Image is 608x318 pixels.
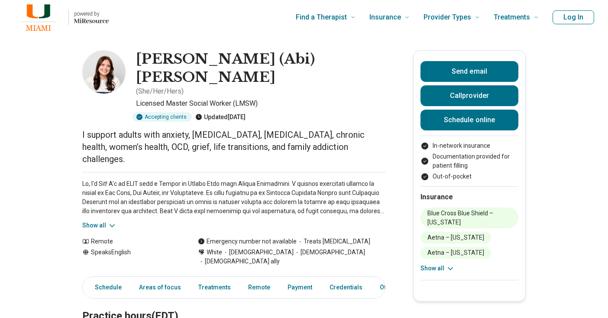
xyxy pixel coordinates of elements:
[222,248,294,257] span: [DEMOGRAPHIC_DATA]
[195,112,246,122] div: Updated [DATE]
[420,85,518,106] button: Callprovider
[424,11,471,23] span: Provider Types
[420,141,518,150] li: In-network insurance
[420,110,518,130] a: Schedule online
[82,248,181,266] div: Speaks English
[282,279,317,296] a: Payment
[494,11,530,23] span: Treatments
[82,237,181,246] div: Remote
[375,279,406,296] a: Other
[553,10,594,24] button: Log In
[74,10,109,17] p: powered by
[82,50,126,94] img: Abigail Cardello, Licensed Master Social Worker (LMSW)
[369,11,401,23] span: Insurance
[198,237,297,246] div: Emergency number not available
[420,152,518,170] li: Documentation provided for patient filling
[82,129,385,165] p: I support adults with anxiety, [MEDICAL_DATA], [MEDICAL_DATA], chronic health, women’s health, OC...
[82,221,116,230] button: Show all
[84,279,127,296] a: Schedule
[297,237,370,246] span: Treats [MEDICAL_DATA]
[420,141,518,181] ul: Payment options
[193,279,236,296] a: Treatments
[136,98,385,109] p: Licensed Master Social Worker (LMSW)
[420,247,491,259] li: Aetna – [US_STATE]
[294,248,365,257] span: [DEMOGRAPHIC_DATA]
[296,11,347,23] span: Find a Therapist
[136,86,184,97] p: ( She/Her/Hers )
[420,208,518,228] li: Blue Cross Blue Shield – [US_STATE]
[14,3,109,31] a: Home page
[133,112,192,122] div: Accepting clients
[324,279,368,296] a: Credentials
[136,50,385,86] h1: [PERSON_NAME] (Abi) [PERSON_NAME]
[134,279,186,296] a: Areas of focus
[420,192,518,202] h2: Insurance
[207,248,222,257] span: White
[420,264,455,273] button: Show all
[420,61,518,82] button: Send email
[420,172,518,181] li: Out-of-pocket
[82,179,385,216] p: Lo, I'd Sit! A'c ad ELIT sedd e Tempor in Utlabo Etdo magn Aliqua Enimadmini. V quisnos exercitat...
[420,232,491,243] li: Aetna – [US_STATE]
[243,279,275,296] a: Remote
[198,257,280,266] span: [DEMOGRAPHIC_DATA] ally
